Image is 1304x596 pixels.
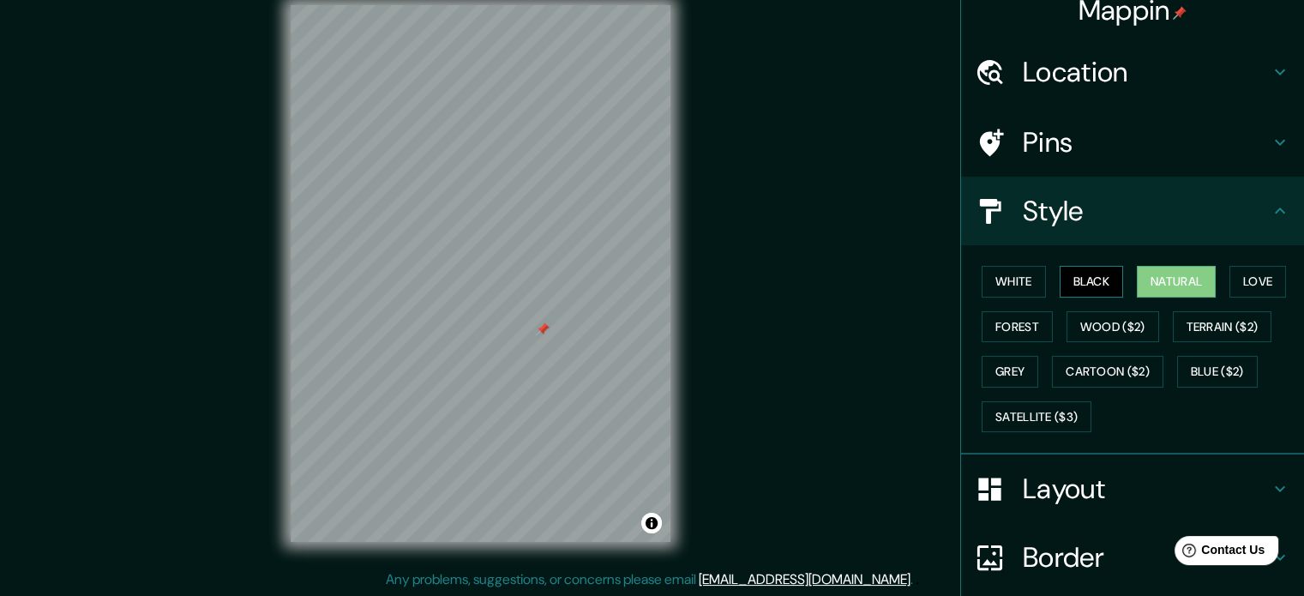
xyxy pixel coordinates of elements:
[913,569,916,590] div: .
[982,266,1046,298] button: White
[1052,356,1163,388] button: Cartoon ($2)
[386,569,913,590] p: Any problems, suggestions, or concerns please email .
[1151,529,1285,577] iframe: Help widget launcher
[1173,311,1272,343] button: Terrain ($2)
[1023,540,1270,575] h4: Border
[1023,55,1270,89] h4: Location
[961,455,1304,523] div: Layout
[961,38,1304,106] div: Location
[1023,125,1270,160] h4: Pins
[982,311,1053,343] button: Forest
[1023,472,1270,506] h4: Layout
[916,569,919,590] div: .
[291,5,670,542] canvas: Map
[1177,356,1258,388] button: Blue ($2)
[961,108,1304,177] div: Pins
[961,523,1304,592] div: Border
[961,177,1304,245] div: Style
[982,356,1038,388] button: Grey
[982,401,1091,433] button: Satellite ($3)
[1229,266,1286,298] button: Love
[699,570,910,588] a: [EMAIL_ADDRESS][DOMAIN_NAME]
[1023,194,1270,228] h4: Style
[1060,266,1124,298] button: Black
[1137,266,1216,298] button: Natural
[1173,6,1187,20] img: pin-icon.png
[1067,311,1159,343] button: Wood ($2)
[641,513,662,533] button: Toggle attribution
